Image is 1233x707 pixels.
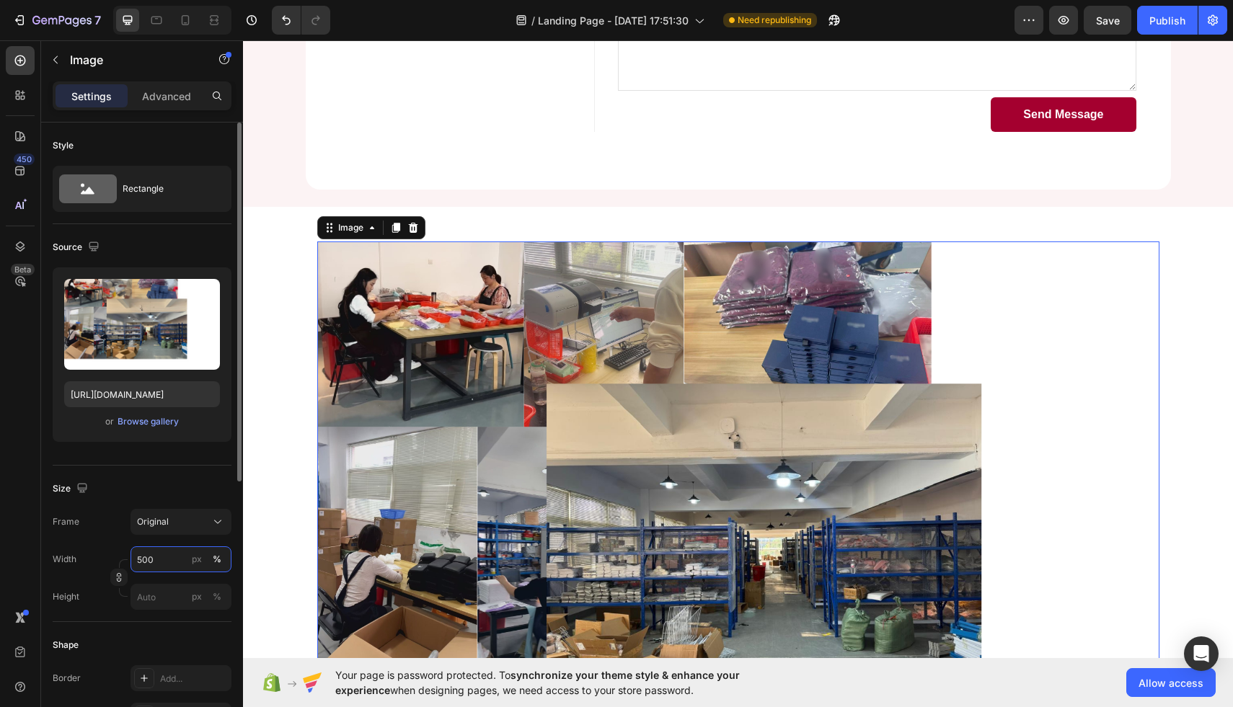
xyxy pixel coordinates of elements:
[208,551,226,568] button: px
[1084,6,1131,35] button: Save
[335,669,740,696] span: synchronize your theme style & enhance your experience
[118,415,179,428] div: Browse gallery
[188,551,205,568] button: %
[272,6,330,35] div: Undo/Redo
[53,672,81,685] div: Border
[160,672,228,685] div: Add...
[117,414,180,429] button: Browse gallery
[123,172,211,205] div: Rectangle
[213,553,221,566] div: %
[71,89,112,104] p: Settings
[208,588,226,605] button: px
[738,14,811,27] span: Need republishing
[64,381,220,407] input: https://example.com/image.jpg
[53,238,102,257] div: Source
[14,154,35,165] div: 450
[1096,14,1120,27] span: Save
[53,590,79,603] label: Height
[1126,668,1216,697] button: Allow access
[92,181,123,194] div: Image
[1139,675,1203,690] span: Allow access
[53,139,74,152] div: Style
[1137,6,1198,35] button: Publish
[1149,13,1185,28] div: Publish
[243,40,1233,658] iframe: Design area
[137,515,169,528] span: Original
[53,553,76,566] label: Width
[105,413,114,430] span: or
[70,51,193,68] p: Image
[335,667,796,698] span: Your page is password protected. To when designing pages, we need access to your store password.
[53,479,91,499] div: Size
[131,584,231,610] input: px%
[11,264,35,275] div: Beta
[94,12,101,29] p: 7
[53,639,79,652] div: Shape
[131,509,231,535] button: Original
[6,6,107,35] button: 7
[188,588,205,605] button: %
[538,13,689,28] span: Landing Page - [DATE] 17:51:30
[131,546,231,572] input: px%
[53,515,79,528] label: Frame
[531,13,535,28] span: /
[64,279,220,370] img: preview-image
[780,66,860,83] div: Send Message
[142,89,191,104] p: Advanced
[192,553,202,566] div: px
[213,590,221,603] div: %
[192,590,202,603] div: px
[748,57,893,92] button: Send Message
[1184,636,1219,671] div: Open Intercom Messenger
